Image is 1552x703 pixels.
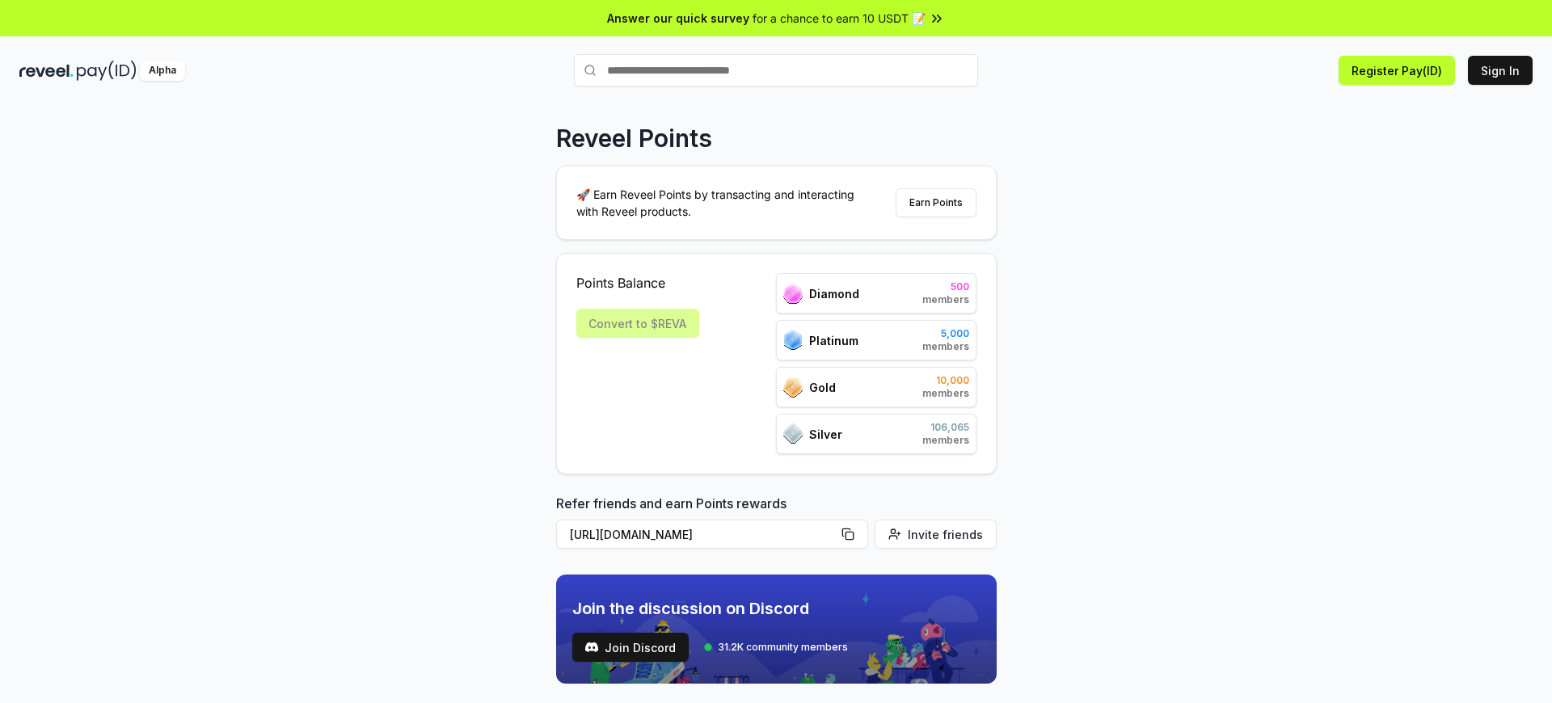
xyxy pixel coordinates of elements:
button: Sign In [1468,56,1533,85]
span: Diamond [809,285,859,302]
span: Join Discord [605,639,676,656]
span: Answer our quick survey [607,10,749,27]
span: 106,065 [922,421,969,434]
span: members [922,387,969,400]
span: 500 [922,280,969,293]
span: 5,000 [922,327,969,340]
button: Earn Points [896,188,976,217]
img: ranks_icon [783,284,803,304]
p: Reveel Points [556,124,712,153]
span: Gold [809,379,836,396]
div: Refer friends and earn Points rewards [556,494,997,555]
img: reveel_dark [19,61,74,81]
span: Join the discussion on Discord [572,597,848,620]
span: 31.2K community members [718,641,848,654]
img: pay_id [77,61,137,81]
span: members [922,293,969,306]
img: discord_banner [556,575,997,684]
img: test [585,641,598,654]
p: 🚀 Earn Reveel Points by transacting and interacting with Reveel products. [576,186,867,220]
span: members [922,434,969,447]
span: Silver [809,426,842,443]
span: members [922,340,969,353]
img: ranks_icon [783,423,803,444]
button: [URL][DOMAIN_NAME] [556,520,868,549]
button: Join Discord [572,633,689,662]
img: ranks_icon [783,330,803,351]
a: testJoin Discord [572,633,689,662]
span: for a chance to earn 10 USDT 📝 [753,10,926,27]
button: Invite friends [875,520,997,549]
div: Alpha [140,61,185,81]
span: Platinum [809,332,858,349]
img: ranks_icon [783,377,803,398]
span: Invite friends [908,526,983,543]
span: Points Balance [576,273,699,293]
button: Register Pay(ID) [1339,56,1455,85]
span: 10,000 [922,374,969,387]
